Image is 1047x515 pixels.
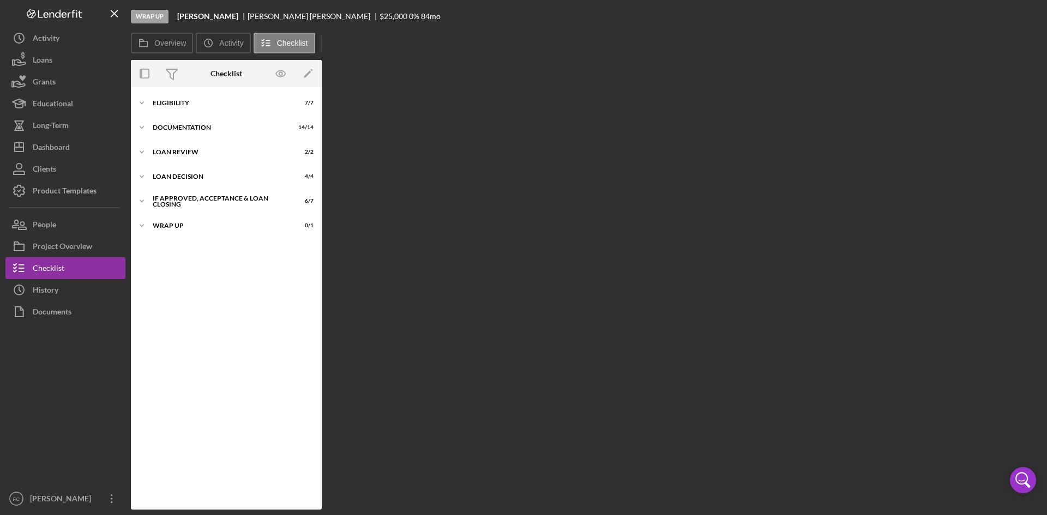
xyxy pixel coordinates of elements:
[294,173,314,180] div: 4 / 4
[33,136,70,161] div: Dashboard
[380,11,407,21] span: $25,000
[294,198,314,204] div: 6 / 7
[5,114,125,136] button: Long-Term
[5,214,125,235] button: People
[294,124,314,131] div: 14 / 14
[5,27,125,49] button: Activity
[5,235,125,257] button: Project Overview
[33,257,64,282] div: Checklist
[33,71,56,95] div: Grants
[33,180,97,204] div: Product Templates
[210,69,242,78] div: Checklist
[294,149,314,155] div: 2 / 2
[248,12,380,21] div: [PERSON_NAME] [PERSON_NAME]
[5,488,125,510] button: FC[PERSON_NAME]
[5,180,125,202] button: Product Templates
[13,496,20,502] text: FC
[33,214,56,238] div: People
[5,93,125,114] button: Educational
[154,39,186,47] label: Overview
[5,49,125,71] button: Loans
[131,10,169,23] div: Wrap Up
[153,149,286,155] div: Loan Review
[153,124,286,131] div: Documentation
[254,33,315,53] button: Checklist
[33,49,52,74] div: Loans
[153,173,286,180] div: Loan decision
[5,71,125,93] button: Grants
[1010,467,1036,493] div: Open Intercom Messenger
[33,114,69,139] div: Long-Term
[409,12,419,21] div: 0 %
[219,39,243,47] label: Activity
[33,301,71,325] div: Documents
[33,27,59,52] div: Activity
[294,222,314,229] div: 0 / 1
[33,93,73,117] div: Educational
[33,279,58,304] div: History
[5,158,125,180] button: Clients
[196,33,250,53] button: Activity
[421,12,441,21] div: 84 mo
[5,279,125,301] button: History
[294,100,314,106] div: 7 / 7
[153,100,286,106] div: Eligibility
[5,136,125,158] button: Dashboard
[33,158,56,183] div: Clients
[131,33,193,53] button: Overview
[177,12,238,21] b: [PERSON_NAME]
[277,39,308,47] label: Checklist
[153,222,286,229] div: Wrap up
[153,195,286,208] div: If approved, acceptance & loan closing
[5,301,125,323] button: Documents
[33,235,92,260] div: Project Overview
[5,257,125,279] button: Checklist
[27,488,98,512] div: [PERSON_NAME]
